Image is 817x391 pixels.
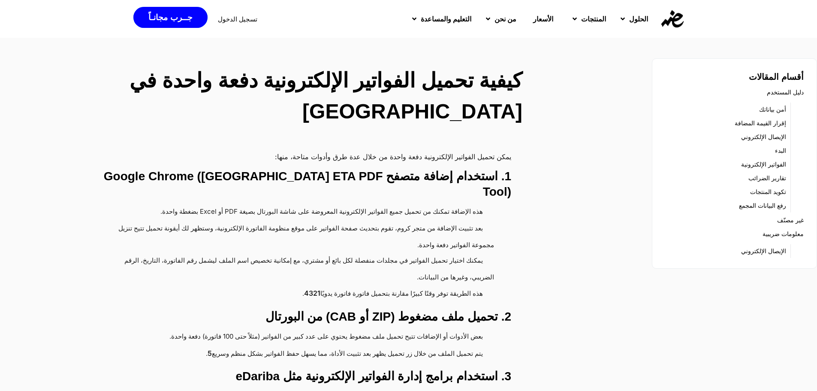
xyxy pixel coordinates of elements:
a: المنتجات [564,8,612,30]
img: eDariba [661,10,684,27]
a: الأسعار [522,8,564,30]
a: إقرار القيمة المضافة [735,117,786,129]
strong: أقسام المقالات [749,72,804,82]
span: المنتجات [581,14,606,24]
span: الحلول [629,14,648,24]
a: 1 [317,285,320,301]
a: الفواتير الإلكترونية [741,158,786,170]
a: 2 [313,285,317,301]
li: هذه الإضافة تمكنك من تحميل جميع الفواتير الإلكترونية المعروضة على شاشة البورتال بصيغة PDF أو Exce... [93,204,494,221]
a: رفع البيانات المجمع [739,200,786,212]
a: الحلول [612,8,654,30]
h3: 2. تحميل ملف مضغوط (ZIP أو CAB) من البورتال [84,309,511,324]
a: التعليم والمساعدة [404,8,477,30]
a: تقارير الضرائب [748,172,786,184]
span: جــرب مجانـاً [148,13,192,21]
a: غير مصنّف [777,214,804,226]
a: الإيصال الإلكتروني [741,245,786,257]
li: بعض الأدوات أو الإضافات تتيح تحميل ملف مضغوط يحتوي على عدد كبير من الفواتير (مثلاً حتى 100 فاتورة... [93,329,494,346]
a: 4 [304,285,309,301]
a: 5 [208,346,212,361]
a: البدء [775,145,786,157]
p: يمكن تحميل الفواتير الإلكترونية دفعة واحدة من خلال عدة طرق وأدوات متاحة، منها: [84,151,511,162]
li: هذه الطريقة توفر وقتًا كبيرًا مقارنة بتحميل فاتورة فاتورة يدويًا . [93,285,494,303]
a: جــرب مجانـاً [133,7,207,28]
span: التعليم والمساعدة [421,14,471,24]
a: الإيصال الإلكتروني [741,131,786,143]
h3: 1. استخدام إضافة متصفح Google Chrome ([GEOGRAPHIC_DATA] ETA PDF Tool) [84,169,511,200]
span: الأسعار [533,14,553,24]
a: دليل المستخدم [767,86,804,98]
span: من نحن [494,14,516,24]
li: يتم تحميل الملف من خلال زر تحميل يظهر بعد تثبيت الأداة، مما يسهل حفظ الفواتير بشكل منظم وسريع . [93,346,494,363]
a: معلومات ضريبية [763,228,804,240]
a: 3 [309,285,313,301]
h2: كيفية تحميل الفواتير الإلكترونية دفعة واحدة في [GEOGRAPHIC_DATA] [94,65,522,127]
a: أمن بياناتك [759,103,786,115]
li: بعد تثبيت الإضافة من متجر كروم، تقوم بتحديث صفحة الفواتير على موقع منظومة الفاتورة الإلكترونية، و... [93,221,494,253]
a: تسجيل الدخول [218,16,257,22]
h3: 3. استخدام برامج إدارة الفواتير الإلكترونية مثل eDariba [84,369,511,384]
a: تكويد المنتجات [750,186,786,198]
a: من نحن [477,8,522,30]
li: يمكنك اختيار تحميل الفواتير في مجلدات منفصلة لكل بائع أو مشتري، مع إمكانية تخصيص اسم الملف ليشمل ... [93,253,494,285]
